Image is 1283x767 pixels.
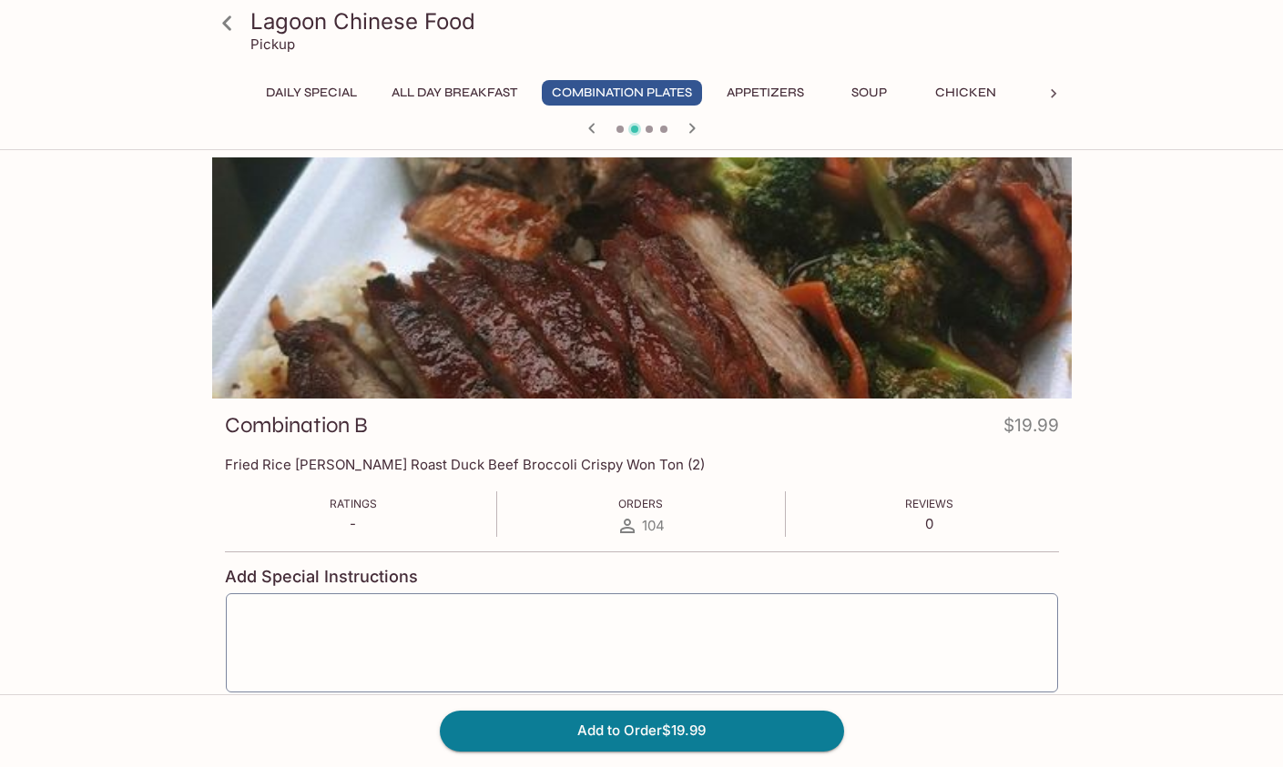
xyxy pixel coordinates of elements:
[542,80,702,106] button: Combination Plates
[440,711,844,751] button: Add to Order$19.99
[1022,80,1104,106] button: Beef
[212,157,1072,399] div: Combination B
[382,80,527,106] button: All Day Breakfast
[1003,411,1059,447] h4: $19.99
[250,7,1064,35] h3: Lagoon Chinese Food
[225,567,1059,587] h4: Add Special Instructions
[618,497,663,510] span: Orders
[330,515,377,532] p: -
[330,497,377,510] span: Ratings
[250,35,295,53] p: Pickup
[925,80,1007,106] button: Chicken
[905,497,953,510] span: Reviews
[829,80,911,106] button: Soup
[256,80,367,106] button: Daily Special
[642,517,665,534] span: 104
[225,411,368,439] h3: Combination B
[225,456,1059,473] p: Fried Rice [PERSON_NAME] Roast Duck Beef Broccoli Crispy Won Ton (2)
[717,80,814,106] button: Appetizers
[905,515,953,532] p: 0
